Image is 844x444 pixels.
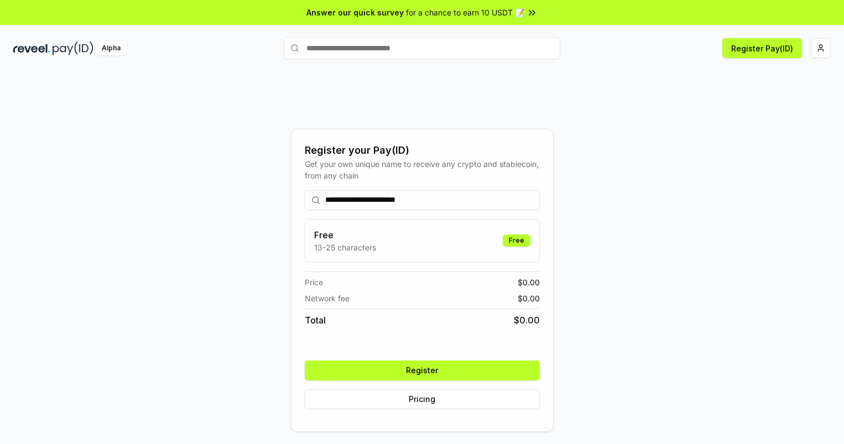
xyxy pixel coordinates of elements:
[305,143,540,158] div: Register your Pay(ID)
[518,292,540,304] span: $ 0.00
[305,158,540,181] div: Get your own unique name to receive any crypto and stablecoin, from any chain
[305,361,540,380] button: Register
[514,314,540,327] span: $ 0.00
[305,276,323,288] span: Price
[518,276,540,288] span: $ 0.00
[306,7,404,18] span: Answer our quick survey
[53,41,93,55] img: pay_id
[503,234,530,247] div: Free
[314,242,376,253] p: 13-25 characters
[314,228,376,242] h3: Free
[13,41,50,55] img: reveel_dark
[406,7,524,18] span: for a chance to earn 10 USDT 📝
[305,314,326,327] span: Total
[722,38,802,58] button: Register Pay(ID)
[305,389,540,409] button: Pricing
[96,41,127,55] div: Alpha
[305,292,350,304] span: Network fee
